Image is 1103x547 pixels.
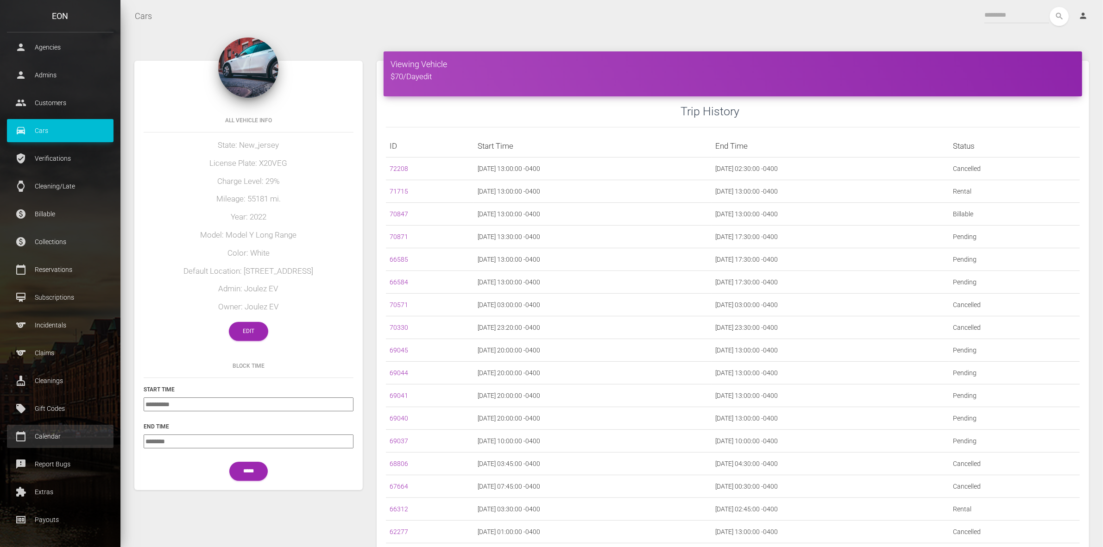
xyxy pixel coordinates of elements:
[7,202,113,226] a: paid Billable
[390,278,408,286] a: 66584
[712,475,949,498] td: [DATE] 00:30:00 -0400
[7,425,113,448] a: calendar_today Calendar
[712,226,949,248] td: [DATE] 17:30:00 -0400
[474,521,712,543] td: [DATE] 01:00:00 -0400
[14,429,107,443] p: Calendar
[144,283,353,295] h5: Admin: Joulez EV
[949,248,1080,271] td: Pending
[144,266,353,277] h5: Default Location: [STREET_ADDRESS]
[474,135,712,157] th: Start Time
[144,230,353,241] h5: Model: Model Y Long Range
[712,339,949,362] td: [DATE] 13:00:00 -0400
[7,147,113,170] a: verified_user Verifications
[949,271,1080,294] td: Pending
[14,318,107,332] p: Incidentals
[144,176,353,187] h5: Charge Level: 29%
[386,135,474,157] th: ID
[14,374,107,388] p: Cleanings
[474,362,712,384] td: [DATE] 20:00:00 -0400
[712,157,949,180] td: [DATE] 02:30:00 -0400
[391,71,1075,82] h5: $70/Day
[14,402,107,415] p: Gift Codes
[949,157,1080,180] td: Cancelled
[390,256,408,263] a: 66585
[391,58,1075,70] h4: Viewing Vehicle
[949,203,1080,226] td: Billable
[7,175,113,198] a: watch Cleaning/Late
[7,341,113,365] a: sports Claims
[14,151,107,165] p: Verifications
[712,135,949,157] th: End Time
[474,475,712,498] td: [DATE] 07:45:00 -0400
[14,290,107,304] p: Subscriptions
[7,453,113,476] a: feedback Report Bugs
[474,430,712,453] td: [DATE] 10:00:00 -0400
[949,135,1080,157] th: Status
[14,68,107,82] p: Admins
[390,415,408,422] a: 69040
[14,235,107,249] p: Collections
[390,233,408,240] a: 70871
[474,453,712,475] td: [DATE] 03:45:00 -0400
[474,157,712,180] td: [DATE] 13:00:00 -0400
[712,384,949,407] td: [DATE] 13:00:00 -0400
[474,498,712,521] td: [DATE] 03:30:00 -0400
[7,91,113,114] a: people Customers
[949,430,1080,453] td: Pending
[14,96,107,110] p: Customers
[949,362,1080,384] td: Pending
[144,116,353,125] h6: All Vehicle Info
[1078,11,1088,20] i: person
[144,194,353,205] h5: Mileage: 55181 mi.
[949,498,1080,521] td: Rental
[14,124,107,138] p: Cars
[712,180,949,203] td: [DATE] 13:00:00 -0400
[390,210,408,218] a: 70847
[712,407,949,430] td: [DATE] 13:00:00 -0400
[144,385,353,394] h6: Start Time
[7,480,113,503] a: extension Extras
[949,453,1080,475] td: Cancelled
[390,301,408,308] a: 70571
[474,407,712,430] td: [DATE] 20:00:00 -0400
[390,437,408,445] a: 69037
[712,203,949,226] td: [DATE] 13:00:00 -0400
[390,165,408,172] a: 72208
[144,422,353,431] h6: End Time
[949,475,1080,498] td: Cancelled
[419,72,432,81] a: edit
[7,63,113,87] a: person Admins
[949,226,1080,248] td: Pending
[712,430,949,453] td: [DATE] 10:00:00 -0400
[7,230,113,253] a: paid Collections
[712,271,949,294] td: [DATE] 17:30:00 -0400
[390,369,408,377] a: 69044
[144,302,353,313] h5: Owner: Joulez EV
[949,521,1080,543] td: Cancelled
[14,346,107,360] p: Claims
[390,483,408,490] a: 67664
[14,485,107,499] p: Extras
[474,226,712,248] td: [DATE] 13:30:00 -0400
[474,180,712,203] td: [DATE] 13:00:00 -0400
[144,140,353,151] h5: State: New_jersey
[712,498,949,521] td: [DATE] 02:45:00 -0400
[949,384,1080,407] td: Pending
[949,339,1080,362] td: Pending
[712,316,949,339] td: [DATE] 23:30:00 -0400
[390,346,408,354] a: 69045
[712,294,949,316] td: [DATE] 03:00:00 -0400
[474,384,712,407] td: [DATE] 20:00:00 -0400
[1050,7,1069,26] button: search
[1071,7,1096,25] a: person
[7,314,113,337] a: sports Incidentals
[390,460,408,467] a: 68806
[7,258,113,281] a: calendar_today Reservations
[474,203,712,226] td: [DATE] 13:00:00 -0400
[144,212,353,223] h5: Year: 2022
[14,179,107,193] p: Cleaning/Late
[390,188,408,195] a: 71715
[218,38,278,98] img: 168.jpg
[144,248,353,259] h5: Color: White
